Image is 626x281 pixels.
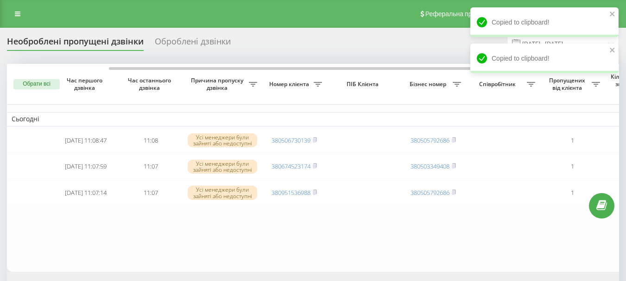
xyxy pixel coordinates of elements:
div: Необроблені пропущені дзвінки [7,37,144,51]
span: Причина пропуску дзвінка [188,77,249,91]
a: 380505792686 [411,136,449,144]
span: Час останнього дзвінка [126,77,176,91]
a: 380506730139 [272,136,310,144]
td: [DATE] 11:07:59 [53,154,118,179]
td: [DATE] 11:08:47 [53,128,118,153]
div: Copied to clipboard! [470,44,619,73]
td: 1 [540,128,605,153]
td: 11:07 [118,181,183,205]
span: Пропущених від клієнта [544,77,592,91]
a: 380951536988 [272,188,310,197]
div: Copied to clipboard! [470,7,619,37]
td: 11:08 [118,128,183,153]
div: Усі менеджери були зайняті або недоступні [188,186,257,200]
div: Усі менеджери були зайняті або недоступні [188,133,257,147]
td: 1 [540,154,605,179]
button: close [609,46,616,55]
button: Обрати всі [13,79,60,89]
div: Усі менеджери були зайняті або недоступні [188,160,257,174]
span: Номер клієнта [266,81,314,88]
a: 380505792686 [411,188,449,197]
span: ПІБ Клієнта [335,81,393,88]
span: Реферальна програма [425,10,493,18]
td: 11:07 [118,154,183,179]
span: Час першого дзвінка [61,77,111,91]
button: close [609,10,616,19]
td: [DATE] 11:07:14 [53,181,118,205]
td: 1 [540,181,605,205]
div: Оброблені дзвінки [155,37,231,51]
span: Співробітник [470,81,527,88]
a: 380503349408 [411,162,449,170]
a: 380674523174 [272,162,310,170]
span: Бізнес номер [405,81,453,88]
